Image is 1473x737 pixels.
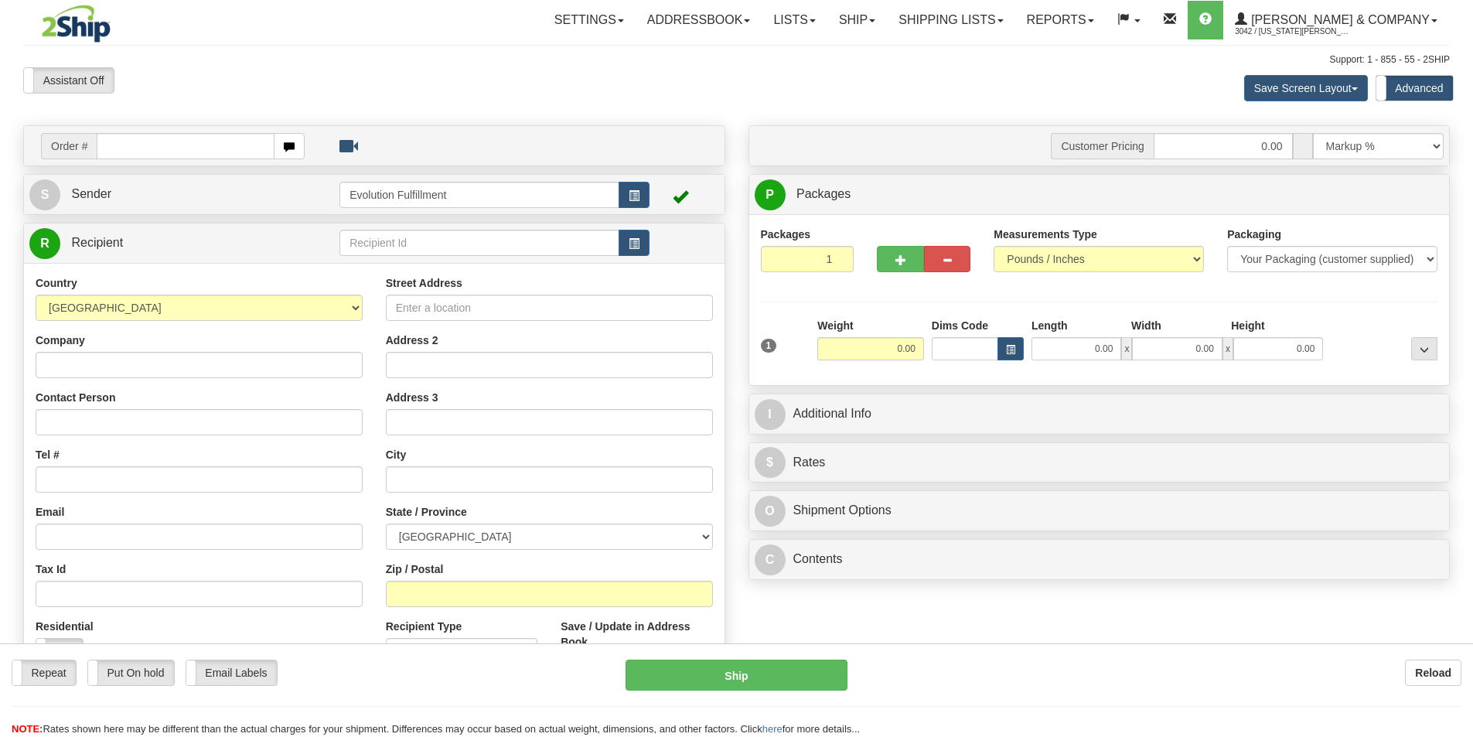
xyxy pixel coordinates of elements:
label: Recipient Type [386,619,462,634]
span: Customer Pricing [1051,133,1153,159]
label: Residential [36,619,94,634]
button: Ship [626,660,847,691]
span: Recipient [71,236,123,249]
input: Sender Id [339,182,619,208]
span: x [1121,337,1132,360]
span: Packages [796,187,851,200]
input: Enter a location [386,295,713,321]
span: R [29,228,60,259]
a: R Recipient [29,227,305,259]
a: Shipping lists [887,1,1014,39]
a: OShipment Options [755,495,1444,527]
a: CContents [755,544,1444,575]
label: Country [36,275,77,291]
div: Support: 1 - 855 - 55 - 2SHIP [23,53,1450,67]
a: Reports [1015,1,1106,39]
label: City [386,447,406,462]
img: logo3042.jpg [23,4,129,43]
label: Advanced [1376,76,1453,101]
label: Tel # [36,447,60,462]
div: ... [1411,337,1437,360]
iframe: chat widget [1437,289,1471,447]
a: Addressbook [636,1,762,39]
a: P Packages [755,179,1444,210]
label: Email Labels [186,660,277,685]
label: Packaging [1227,227,1281,242]
label: Height [1231,318,1265,333]
a: $Rates [755,447,1444,479]
label: Length [1031,318,1068,333]
span: P [755,179,786,210]
span: C [755,544,786,575]
label: Save / Update in Address Book [561,619,712,650]
span: NOTE: [12,723,43,735]
label: Assistant Off [24,68,114,93]
label: Tax Id [36,561,66,577]
label: Packages [761,227,811,242]
label: Dims Code [932,318,988,333]
label: Address 2 [386,333,438,348]
label: Repeat [12,660,76,685]
label: No [36,639,83,664]
label: Width [1131,318,1161,333]
span: 3042 / [US_STATE][PERSON_NAME] [1235,24,1351,39]
a: IAdditional Info [755,398,1444,430]
span: Order # [41,133,97,159]
label: Contact Person [36,390,115,405]
span: I [755,399,786,430]
a: [PERSON_NAME] & Company 3042 / [US_STATE][PERSON_NAME] [1223,1,1449,39]
a: here [762,723,783,735]
input: Recipient Id [339,230,619,256]
label: Weight [817,318,853,333]
span: Sender [71,187,111,200]
a: Ship [827,1,887,39]
span: $ [755,447,786,478]
span: x [1222,337,1233,360]
button: Save Screen Layout [1244,75,1368,101]
label: State / Province [386,504,467,520]
b: Reload [1415,667,1451,679]
span: S [29,179,60,210]
label: Company [36,333,85,348]
label: Zip / Postal [386,561,444,577]
span: [PERSON_NAME] & Company [1247,13,1430,26]
label: Put On hold [88,660,174,685]
span: 1 [761,339,777,353]
label: Email [36,504,64,520]
span: O [755,496,786,527]
button: Reload [1405,660,1461,686]
label: Measurements Type [994,227,1097,242]
a: Lists [762,1,827,39]
label: Address 3 [386,390,438,405]
a: S Sender [29,179,339,210]
label: Street Address [386,275,462,291]
a: Settings [543,1,636,39]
